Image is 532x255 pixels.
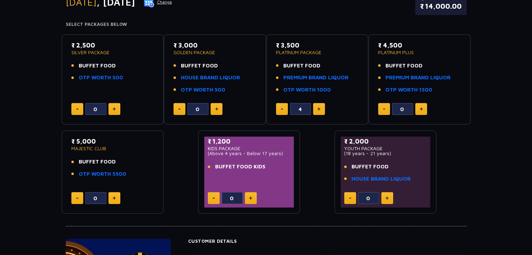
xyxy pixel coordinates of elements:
a: HOUSE BRAND LIQUOR [181,74,240,82]
h4: Customer Details [188,239,467,244]
p: SILVER PACKAGE [71,50,154,55]
img: minus [76,109,78,110]
span: BUFFET FOOD [79,158,116,166]
a: OTP WORTH 5500 [79,170,126,178]
a: OTP WORTH 1000 [283,86,331,94]
a: HOUSE BRAND LIQUOR [352,175,411,183]
p: ₹ 3,000 [173,41,256,50]
img: minus [178,109,180,110]
img: plus [385,196,389,200]
span: BUFFET FOOD [283,62,320,70]
img: plus [113,196,116,200]
img: minus [349,198,351,199]
img: plus [420,107,423,111]
img: plus [317,107,320,111]
p: (18 years - 21 years) [344,151,427,156]
p: GOLDEN PACKAGE [173,50,256,55]
p: ₹ 4,500 [378,41,461,50]
p: ₹ 3,500 [276,41,359,50]
p: ₹ 1,200 [208,137,291,146]
span: BUFFET FOOD [385,62,423,70]
p: ₹ 2,500 [71,41,154,50]
p: PLATINUM PLUS [378,50,461,55]
img: minus [213,198,215,199]
span: BUFFET FOOD KIDS [215,163,265,171]
p: KIDS PACKAGE [208,146,291,151]
a: PREMIUM BRAND LIQUOR [385,74,451,82]
span: BUFFET FOOD [79,62,116,70]
a: OTP WORTH 1500 [385,86,432,94]
img: plus [215,107,218,111]
p: YOUTH PACKAGE [344,146,427,151]
p: ₹ 14,000.00 [420,1,462,12]
p: ₹ 5,000 [71,137,154,146]
span: BUFFET FOOD [352,163,389,171]
img: plus [113,107,116,111]
span: BUFFET FOOD [181,62,218,70]
img: minus [383,109,385,110]
a: OTP WORTH 500 [181,86,225,94]
p: ₹ 2,000 [344,137,427,146]
p: MAJESTIC CLUB [71,146,154,151]
a: PREMIUM BRAND LIQUOR [283,74,348,82]
p: PLATINUM PACKAGE [276,50,359,55]
img: plus [249,196,252,200]
img: minus [76,198,78,199]
p: (Above 4 years - Below 17 years) [208,151,291,156]
img: minus [281,109,283,110]
h4: Select Packages Below [66,22,467,27]
a: OTP WORTH 500 [79,74,123,82]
